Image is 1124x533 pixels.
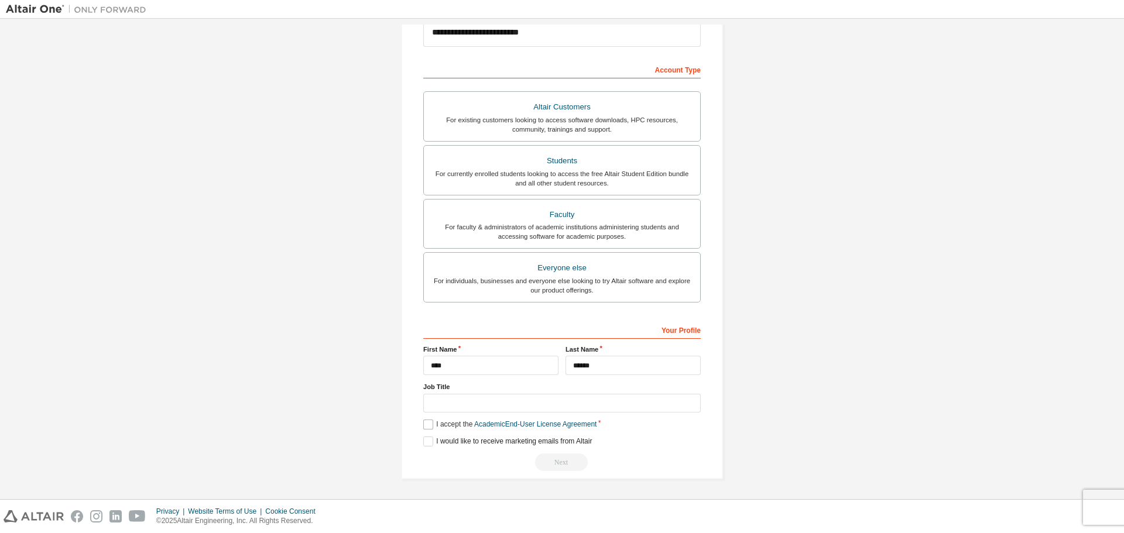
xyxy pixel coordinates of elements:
[566,345,701,354] label: Last Name
[431,169,693,188] div: For currently enrolled students looking to access the free Altair Student Edition bundle and all ...
[156,507,188,516] div: Privacy
[129,510,146,522] img: youtube.svg
[423,320,701,339] div: Your Profile
[71,510,83,522] img: facebook.svg
[474,420,597,428] a: Academic End-User License Agreement
[4,510,64,522] img: altair_logo.svg
[431,276,693,295] div: For individuals, businesses and everyone else looking to try Altair software and explore our prod...
[423,60,701,78] div: Account Type
[431,153,693,169] div: Students
[109,510,122,522] img: linkedin.svg
[188,507,265,516] div: Website Terms of Use
[423,419,597,429] label: I accept the
[431,207,693,223] div: Faculty
[431,115,693,134] div: For existing customers looking to access software downloads, HPC resources, community, trainings ...
[265,507,322,516] div: Cookie Consent
[423,453,701,471] div: Read and acccept EULA to continue
[90,510,102,522] img: instagram.svg
[6,4,152,15] img: Altair One
[156,516,323,526] p: © 2025 Altair Engineering, Inc. All Rights Reserved.
[423,382,701,391] label: Job Title
[423,345,558,354] label: First Name
[431,99,693,115] div: Altair Customers
[423,436,592,446] label: I would like to receive marketing emails from Altair
[431,222,693,241] div: For faculty & administrators of academic institutions administering students and accessing softwa...
[431,260,693,276] div: Everyone else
